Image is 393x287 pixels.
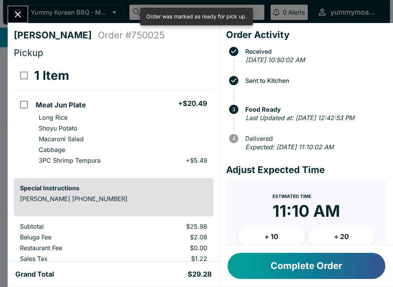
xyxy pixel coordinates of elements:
[241,135,387,142] span: Delivered
[226,29,387,41] h4: Order Activity
[20,255,119,262] p: Sales Tax
[272,201,340,221] time: 11:10 AM
[20,233,119,241] p: Beluga Fee
[232,135,235,142] text: 4
[226,164,387,176] h4: Adjust Expected Time
[228,253,385,279] button: Complete Order
[14,62,213,172] table: orders table
[36,101,86,110] h5: Meat Jun Plate
[14,223,213,266] table: orders table
[20,223,119,230] p: Subtotal
[241,77,387,84] span: Sent to Kitchen
[246,56,305,64] em: [DATE] 10:50:02 AM
[20,244,119,252] p: Restaurant Fee
[14,47,43,58] span: Pickup
[20,184,207,192] h6: Special Instructions
[20,195,207,203] p: [PERSON_NAME] [PHONE_NUMBER]
[132,223,207,230] p: $25.98
[186,157,207,164] p: + $5.49
[146,10,247,23] div: Order was marked as ready for pick up.
[178,99,207,108] h5: + $20.49
[132,244,207,252] p: $0.00
[132,233,207,241] p: $2.08
[39,146,65,153] p: Cabbage
[14,30,98,41] h4: [PERSON_NAME]
[8,6,28,23] button: Close
[39,135,84,143] p: Macaroni Salad
[15,270,54,279] h5: Grand Total
[246,114,354,122] em: Last Updated at: [DATE] 12:42:53 PM
[39,114,68,121] p: Long Rice
[238,227,305,246] button: + 10
[39,124,78,132] p: Shoyu Potato
[98,30,165,41] h4: Order # 750025
[241,48,387,55] span: Received
[241,106,387,113] span: Food Ready
[245,143,334,151] em: Expected: [DATE] 11:10:02 AM
[188,270,212,279] h5: $29.28
[272,193,311,199] span: Estimated Time
[232,106,235,112] text: 3
[132,255,207,262] p: $1.22
[34,68,69,83] h3: 1 Item
[308,227,375,246] button: + 20
[39,157,101,164] p: 3PC Shrimp Tempura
